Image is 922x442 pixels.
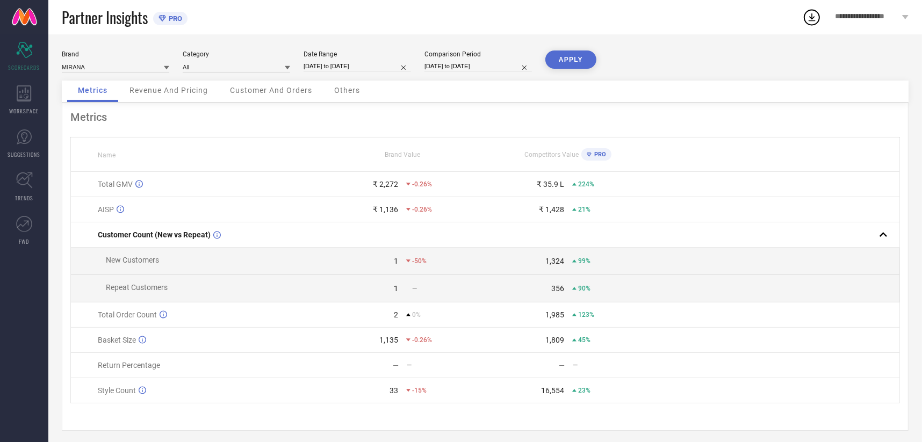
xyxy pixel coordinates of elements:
span: Others [334,86,360,95]
span: Customer Count (New vs Repeat) [98,230,211,239]
div: Date Range [304,50,411,58]
span: Repeat Customers [106,283,168,292]
span: 21% [578,206,590,213]
div: — [407,361,485,369]
div: 16,554 [541,386,564,395]
span: 0% [412,311,421,318]
div: 1,324 [545,257,564,265]
span: -0.26% [412,336,432,344]
span: TRENDS [15,194,33,202]
span: 123% [578,311,594,318]
span: 224% [578,180,594,188]
span: WORKSPACE [10,107,39,115]
div: Category [183,50,290,58]
div: Metrics [70,111,900,124]
span: AISP [98,205,114,214]
div: Brand [62,50,169,58]
div: ₹ 2,272 [373,180,398,189]
div: 1,135 [379,336,398,344]
div: 1 [394,284,398,293]
span: 23% [578,387,590,394]
span: 99% [578,257,590,265]
span: Name [98,151,116,159]
span: Revenue And Pricing [129,86,208,95]
span: Total Order Count [98,310,157,319]
button: APPLY [545,50,596,69]
span: -50% [412,257,427,265]
span: Basket Size [98,336,136,344]
div: — [573,361,651,369]
div: 2 [394,310,398,319]
span: -0.26% [412,180,432,188]
div: 356 [551,284,564,293]
span: Metrics [78,86,107,95]
div: 1,985 [545,310,564,319]
span: 45% [578,336,590,344]
span: -15% [412,387,427,394]
div: — [559,361,565,369]
span: Total GMV [98,180,133,189]
span: Partner Insights [62,6,148,28]
div: 1 [394,257,398,265]
span: New Customers [106,256,159,264]
span: Competitors Value [524,151,579,158]
div: ₹ 1,136 [373,205,398,214]
span: PRO [592,151,606,158]
div: 1,809 [545,336,564,344]
span: FWD [19,237,30,245]
span: PRO [166,15,182,23]
span: SUGGESTIONS [8,150,41,158]
span: -0.26% [412,206,432,213]
input: Select date range [304,61,411,72]
span: Brand Value [385,151,420,158]
input: Select comparison period [424,61,532,72]
div: Open download list [802,8,822,27]
div: ₹ 1,428 [539,205,564,214]
div: 33 [390,386,398,395]
div: ₹ 35.9 L [537,180,564,189]
span: Style Count [98,386,136,395]
span: SCORECARDS [9,63,40,71]
span: — [412,285,417,292]
span: Customer And Orders [230,86,312,95]
span: 90% [578,285,590,292]
span: Return Percentage [98,361,160,369]
div: — [393,361,399,369]
div: Comparison Period [424,50,532,58]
